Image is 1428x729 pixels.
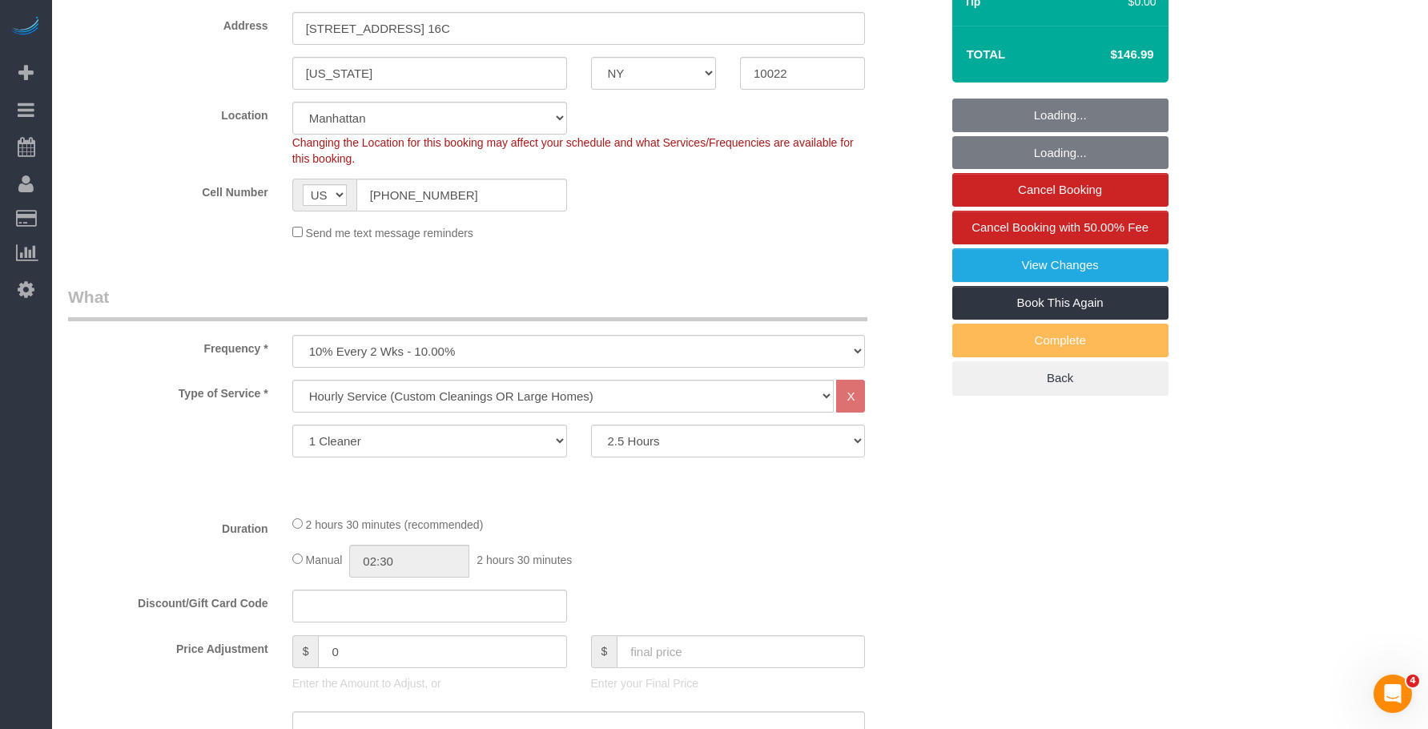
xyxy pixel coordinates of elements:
[952,173,1169,207] a: Cancel Booking
[306,227,473,240] span: Send me text message reminders
[306,518,484,531] span: 2 hours 30 minutes (recommended)
[68,285,867,321] legend: What
[1062,48,1153,62] h4: $146.99
[56,12,280,34] label: Address
[292,675,567,691] p: Enter the Amount to Adjust, or
[952,248,1169,282] a: View Changes
[56,635,280,657] label: Price Adjustment
[1406,675,1419,687] span: 4
[356,179,567,211] input: Cell Number
[591,675,866,691] p: Enter your Final Price
[967,47,1006,61] strong: Total
[740,57,865,90] input: Zip Code
[292,635,319,668] span: $
[477,554,572,566] span: 2 hours 30 minutes
[952,361,1169,395] a: Back
[591,635,617,668] span: $
[56,590,280,611] label: Discount/Gift Card Code
[292,136,854,165] span: Changing the Location for this booking may affect your schedule and what Services/Frequencies are...
[56,380,280,401] label: Type of Service *
[971,220,1148,234] span: Cancel Booking with 50.00% Fee
[56,335,280,356] label: Frequency *
[56,102,280,123] label: Location
[952,211,1169,244] a: Cancel Booking with 50.00% Fee
[56,179,280,200] label: Cell Number
[952,286,1169,320] a: Book This Again
[10,16,42,38] img: Automaid Logo
[56,515,280,537] label: Duration
[306,554,343,566] span: Manual
[292,57,567,90] input: City
[617,635,865,668] input: final price
[1374,675,1412,713] iframe: Intercom live chat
